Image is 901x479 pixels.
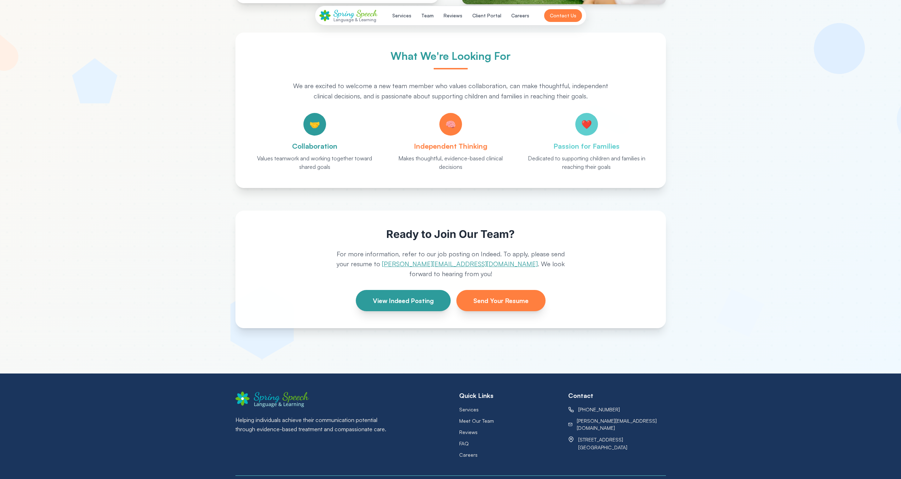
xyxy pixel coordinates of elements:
button: Reviews [459,429,478,436]
span: Speech [357,8,377,18]
span: Spring [333,8,354,18]
button: Send Your Resume [456,290,546,311]
span: [STREET_ADDRESS] [GEOGRAPHIC_DATA] [578,436,627,452]
button: Contact Us [544,9,582,22]
h3: Collaboration [252,141,377,151]
button: Team [417,9,438,22]
span: Spring [254,390,280,403]
h3: Passion for Families [524,141,649,151]
div: 🤝 [303,113,326,136]
p: We are excited to welcome a new team member who values collaboration, can make thoughtful, indepe... [292,81,609,102]
h3: Independent Thinking [388,141,513,151]
h2: What We're Looking For [252,50,649,62]
a: [PERSON_NAME][EMAIL_ADDRESS][DOMAIN_NAME] [382,260,538,268]
div: 🧠 [439,113,462,136]
button: Meet Our Team [459,417,494,424]
span: Quick Links [459,392,494,399]
p: Helping individuals achieve their communication potential through evidence-based treatment and co... [235,415,394,434]
h2: Ready to Join Our Team? [252,228,649,240]
p: Makes thoughtful, evidence-based clinical decisions [388,154,513,171]
button: Reviews [439,9,467,22]
button: FAQ [459,440,469,447]
p: For more information, refer to our job posting on Indeed. To apply, please send your resume to . ... [332,249,570,279]
span: [PERSON_NAME][EMAIL_ADDRESS][DOMAIN_NAME] [577,417,666,432]
button: Careers [507,9,534,22]
button: Services [459,406,479,413]
span: Contact [568,392,593,399]
span: Speech [283,390,309,403]
p: Values teamwork and working together toward shared goals [252,154,377,171]
span: [PHONE_NUMBER] [578,406,620,413]
p: Dedicated to supporting children and families in reaching their goals [524,154,649,171]
button: Services [388,9,416,22]
button: Client Portal [468,9,506,22]
button: View Indeed Posting [356,290,451,311]
div: Language & Learning [254,401,309,407]
div: Language & Learning [333,17,377,22]
button: Careers [459,451,478,458]
div: ❤️ [575,113,598,136]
